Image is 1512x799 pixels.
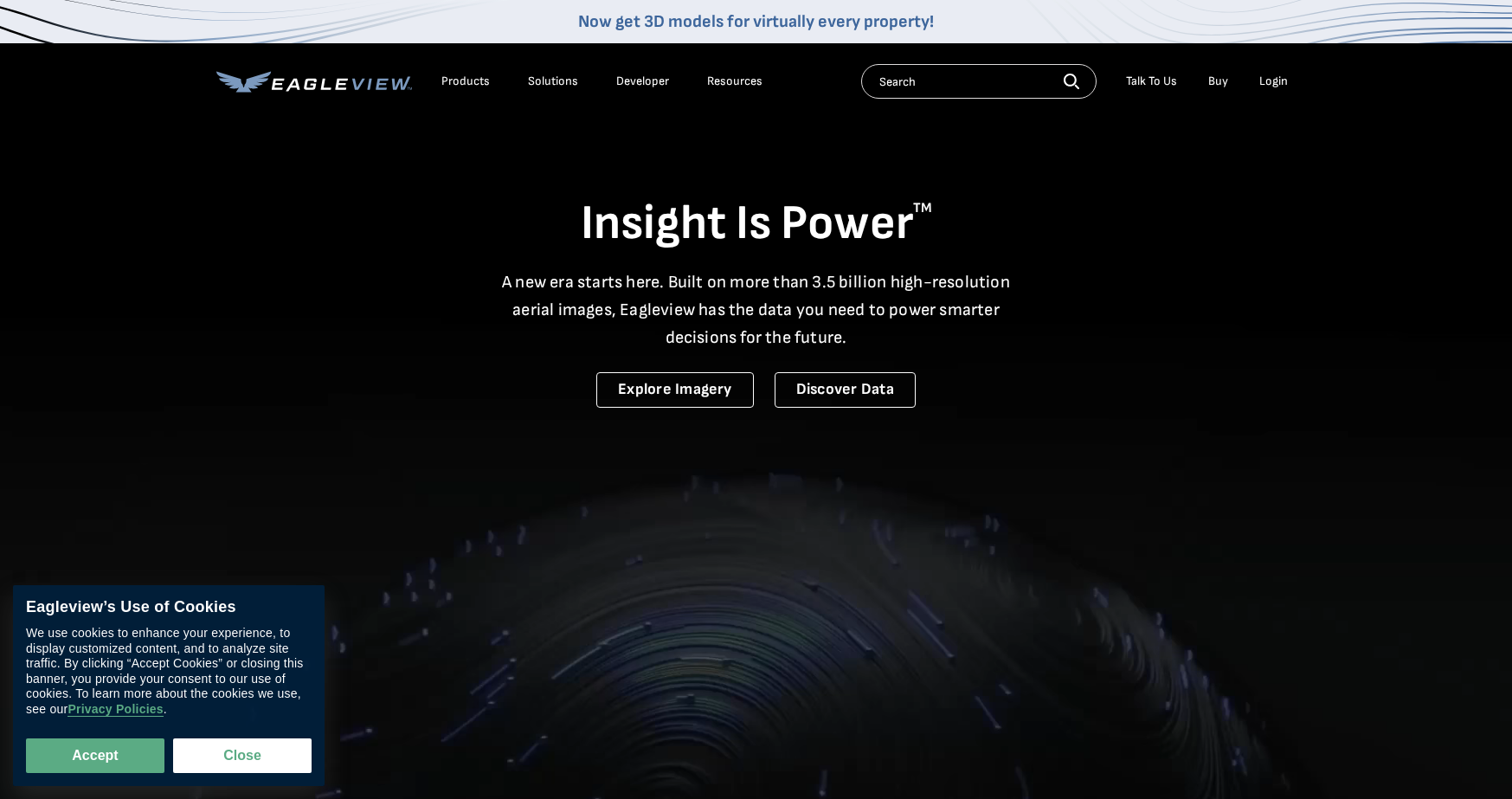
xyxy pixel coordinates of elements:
[707,74,762,89] div: Resources
[68,702,163,717] a: Privacy Policies
[1208,74,1228,89] a: Buy
[528,74,578,89] div: Solutions
[173,738,312,773] button: Close
[775,372,916,408] a: Discover Data
[26,626,312,717] div: We use cookies to enhance your experience, to display customized content, and to analyze site tra...
[492,268,1021,351] p: A new era starts here. Built on more than 3.5 billion high-resolution aerial images, Eagleview ha...
[1259,74,1288,89] div: Login
[26,738,164,773] button: Accept
[596,372,754,408] a: Explore Imagery
[861,64,1097,99] input: Search
[616,74,669,89] a: Developer
[578,11,934,32] a: Now get 3D models for virtually every property!
[441,74,490,89] div: Products
[913,200,932,216] sup: TM
[26,598,312,617] div: Eagleview’s Use of Cookies
[1126,74,1177,89] div: Talk To Us
[216,194,1296,255] h1: Insight Is Power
